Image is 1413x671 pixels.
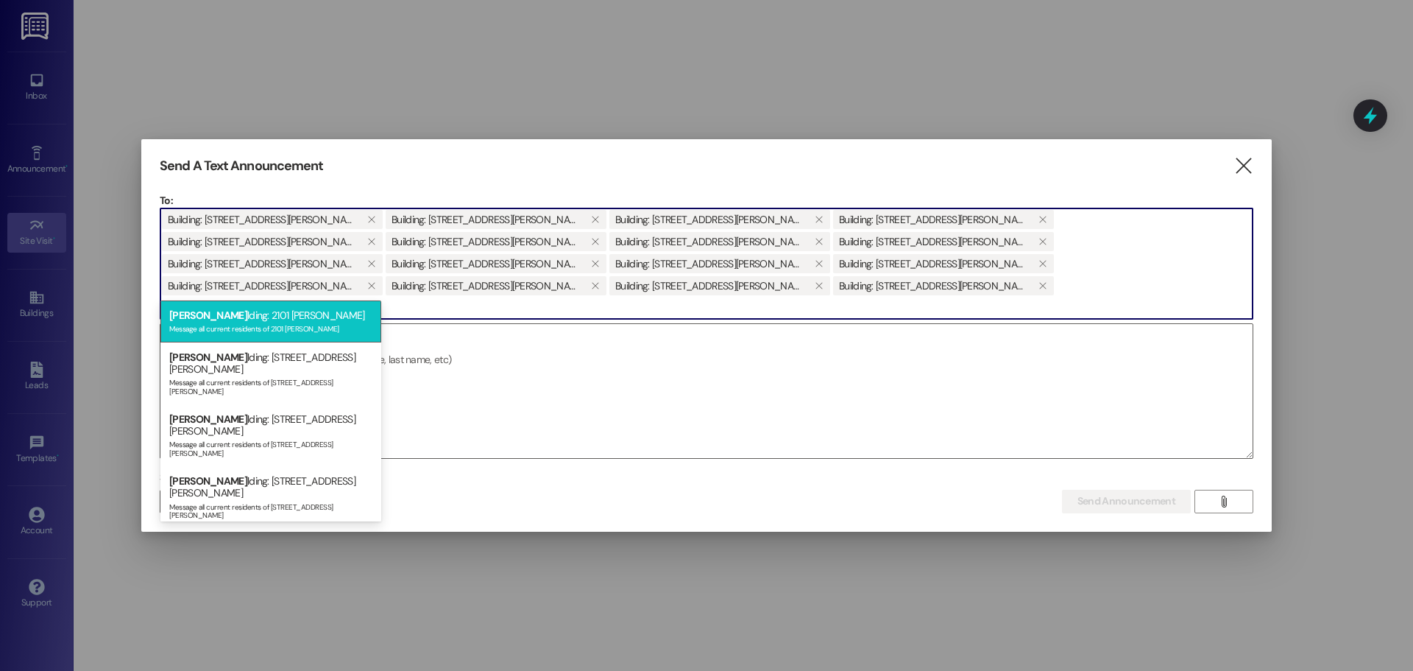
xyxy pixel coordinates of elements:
[1218,496,1229,507] i: 
[168,254,355,273] span: Building: 2101 Sandy I
[169,437,372,457] div: Message all current residents of [STREET_ADDRESS][PERSON_NAME]
[168,276,355,295] span: Building: 2101 Sandy L
[160,466,381,528] div: lding: [STREET_ADDRESS][PERSON_NAME]
[591,280,599,292] i: 
[808,276,830,295] button: Building: 2101 Sandy K
[591,236,599,247] i: 
[361,210,383,229] button: Building: 3650 Lake Mead 1
[591,258,599,270] i: 
[1038,258,1047,270] i: 
[160,297,1253,319] input: Type to select the units, buildings, or communities you want to message. (e.g. 'Unit 1A', 'Buildi...
[361,232,383,251] button: Building: 2101 Sandy C
[1062,490,1191,513] button: Send Announcement
[367,214,375,225] i: 
[808,232,830,251] button: Building: 2101 Sandy M
[392,232,578,251] span: Building: 2101 Sandy J
[169,375,372,396] div: Message all current residents of [STREET_ADDRESS][PERSON_NAME]
[1038,280,1047,292] i: 
[1038,214,1047,225] i: 
[1038,236,1047,247] i: 
[815,280,823,292] i: 
[1233,158,1253,174] i: 
[615,276,802,295] span: Building: 2101 Sandy K
[839,276,1026,295] span: Building: 2101 Sandy B
[591,214,599,225] i: 
[1032,210,1054,229] button: Building: 2101 Sandy G
[584,210,606,229] button: Building: 3650 Lake Mead 2
[615,254,802,273] span: Building: 2101 Sandy E
[815,236,823,247] i: 
[584,254,606,273] button: Building: 2101 Sandy D
[584,232,606,251] button: Building: 2101 Sandy J
[160,404,381,466] div: lding: [STREET_ADDRESS][PERSON_NAME]
[392,210,578,229] span: Building: 3650 Lake Mead 2
[392,254,578,273] span: Building: 2101 Sandy D
[1032,232,1054,251] button: Building: 2101 Sandy H
[808,254,830,273] button: Building: 2101 Sandy E
[367,280,375,292] i: 
[1032,276,1054,295] button: Building: 2101 Sandy B
[367,236,375,247] i: 
[839,254,1026,273] span: Building: 2101 Sandy N
[169,474,247,488] span: [PERSON_NAME]
[169,499,372,520] div: Message all current residents of [STREET_ADDRESS][PERSON_NAME]
[808,210,830,229] button: Building: 2101 Sandy A
[1077,493,1175,509] span: Send Announcement
[160,466,332,489] label: Select announcement type (optional)
[169,321,372,334] div: Message all current residents of 2101 [PERSON_NAME]
[160,342,381,404] div: lding: [STREET_ADDRESS][PERSON_NAME]
[169,309,247,322] span: [PERSON_NAME]
[160,193,1253,208] p: To:
[169,412,247,426] span: [PERSON_NAME]
[361,254,383,273] button: Building: 2101 Sandy I
[168,232,355,251] span: Building: 2101 Sandy C
[1032,254,1054,273] button: Building: 2101 Sandy N
[839,232,1026,251] span: Building: 2101 Sandy H
[615,232,802,251] span: Building: 2101 Sandy M
[392,276,578,295] span: Building: 2101 Sandy F
[168,210,355,229] span: Building: 3650 Lake Mead 1
[815,214,823,225] i: 
[839,210,1026,229] span: Building: 2101 Sandy G
[169,351,247,364] span: [PERSON_NAME]
[815,258,823,270] i: 
[160,301,381,342] div: lding: 2101 [PERSON_NAME]
[361,276,383,295] button: Building: 2101 Sandy L
[160,158,323,175] h3: Send A Text Announcement
[367,258,375,270] i: 
[615,210,802,229] span: Building: 2101 Sandy A
[584,276,606,295] button: Building: 2101 Sandy F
